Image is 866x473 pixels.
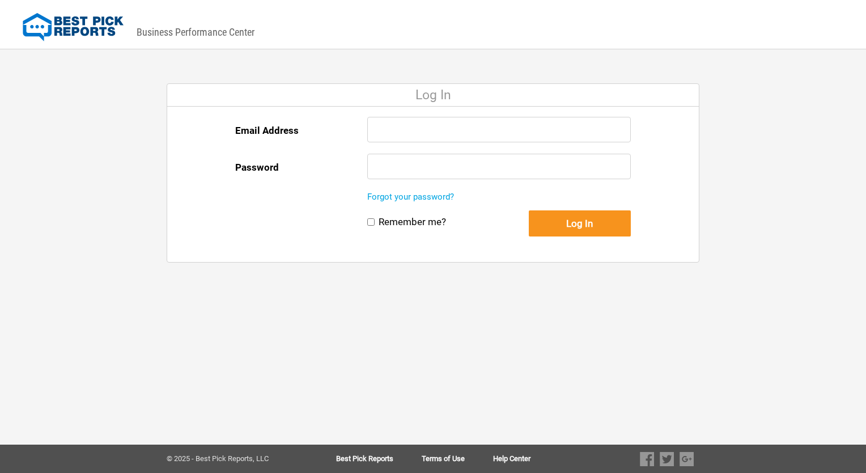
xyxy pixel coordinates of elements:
[336,455,422,463] a: Best Pick Reports
[167,84,699,107] div: Log In
[235,154,279,181] label: Password
[167,455,300,463] div: © 2025 - Best Pick Reports, LLC
[23,13,124,41] img: Best Pick Reports Logo
[422,455,493,463] a: Terms of Use
[379,216,446,228] label: Remember me?
[235,117,299,144] label: Email Address
[367,192,454,202] a: Forgot your password?
[493,455,530,463] a: Help Center
[529,210,631,236] button: Log In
